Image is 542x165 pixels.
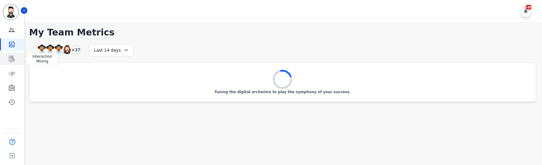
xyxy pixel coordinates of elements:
[71,44,81,55] div: +37
[4,5,18,19] img: Bordered avatar
[214,90,350,94] p: Tuning the digital orchestra to play the symphony of your success.
[29,27,536,38] h1: My Team Metrics
[89,44,133,57] div: Last 14 days
[525,5,532,10] div: +99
